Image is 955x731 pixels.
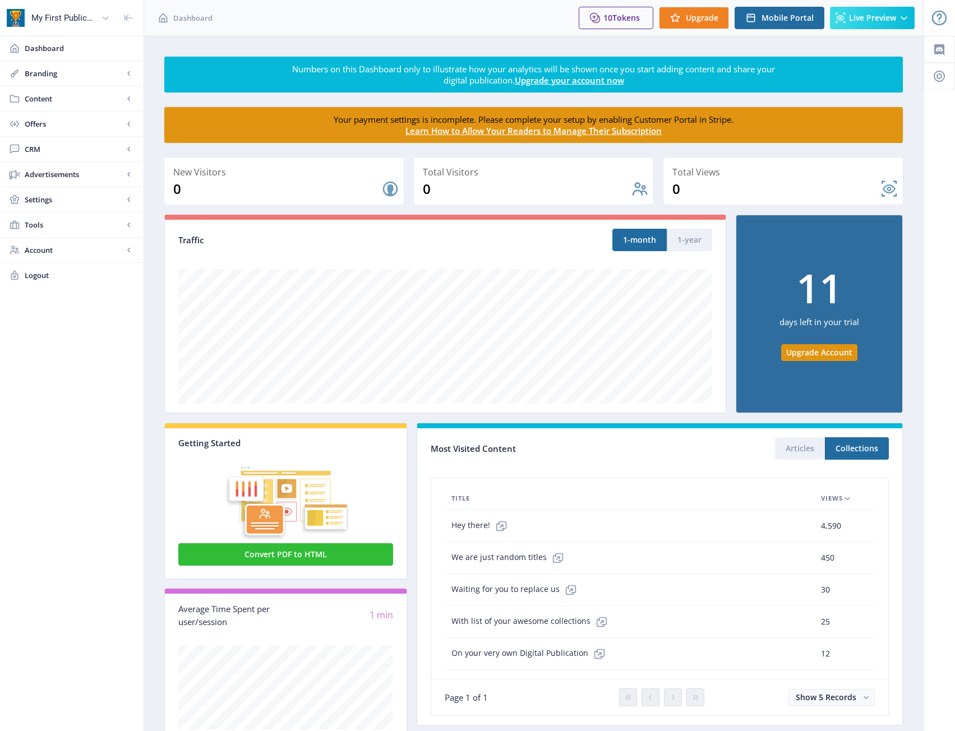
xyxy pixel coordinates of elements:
[451,515,513,537] span: Hey there!
[25,68,123,79] span: Branding
[821,519,841,533] span: 4,590
[178,437,393,448] div: Getting Started
[821,583,830,596] span: 30
[821,647,830,660] span: 12
[451,547,569,569] span: We are just random titles
[451,579,582,601] span: Waiting for you to replace us
[25,118,123,129] span: Offers
[779,308,859,344] div: days left in your trial
[515,75,624,86] a: Upgrade your account now
[7,9,25,27] img: app-icon.png
[173,180,381,198] div: 0
[25,144,123,155] span: CRM
[445,692,488,703] span: Page 1 of 1
[830,7,915,29] button: Live Preview
[285,609,393,622] div: 1 min
[451,610,613,633] span: With list of your awesome collections
[821,492,843,505] span: Views
[781,344,857,361] button: Upgrade Account
[25,169,123,180] span: Advertisements
[25,244,123,256] span: Account
[451,492,470,505] span: Title
[672,164,898,180] div: Total Views
[451,642,611,665] span: On your very own Digital Publication
[292,63,776,86] div: Numbers on this Dashboard only to illustrate how your analytics will be shown once you start addi...
[405,125,662,136] a: Learn How to Allow Your Readers to Manage Their Subscription
[825,437,889,460] button: Collections
[423,180,631,198] div: 0
[821,615,830,628] span: 25
[292,114,776,136] div: Your payment settings is incomplete. Please complete your setup by enabling Customer Portal in St...
[612,229,667,251] button: 1-month
[178,234,445,247] div: Traffic
[25,270,135,281] span: Logout
[173,12,213,24] span: Dashboard
[672,180,880,198] div: 0
[849,13,896,22] span: Live Preview
[25,43,135,54] span: Dashboard
[423,164,649,180] div: Total Visitors
[788,689,875,706] button: Show 5 Records
[686,13,718,22] span: Upgrade
[25,93,123,104] span: Content
[173,164,399,180] div: New Visitors
[31,6,96,30] div: My First Publication
[431,440,660,457] div: Most Visited Content
[178,448,393,541] img: graphic
[612,12,640,23] span: Tokens
[775,437,825,460] button: Articles
[178,543,393,566] button: Convert PDF to HTML
[667,229,712,251] button: 1-year
[178,603,285,628] div: Average Time Spent per user/session
[762,13,814,22] span: Mobile Portal
[25,219,123,230] span: Tools
[796,692,856,702] span: Show 5 Records
[796,267,842,308] div: 11
[735,7,824,29] button: Mobile Portal
[25,194,123,205] span: Settings
[659,7,729,29] button: Upgrade
[579,7,653,29] button: 10Tokens
[821,551,834,565] span: 450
